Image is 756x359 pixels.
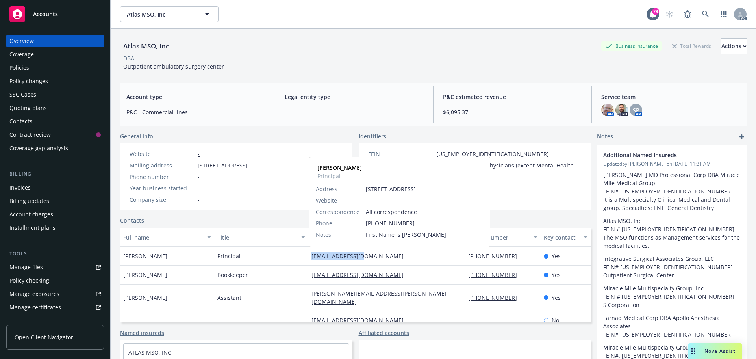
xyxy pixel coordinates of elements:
[6,288,104,300] a: Manage exposures
[198,161,248,169] span: [STREET_ADDRESS]
[9,274,49,287] div: Policy checking
[9,75,48,87] div: Policy changes
[120,41,172,51] div: Atlas MSO, Inc
[597,132,613,141] span: Notes
[633,106,639,114] span: SP
[130,161,195,169] div: Mailing address
[436,161,582,178] span: 621111 - Offices of Physicians (except Mental Health Specialists)
[316,196,337,205] span: Website
[120,6,219,22] button: Atlas MSO, Inc
[120,216,144,225] a: Contacts
[6,195,104,207] a: Billing updates
[311,252,410,260] a: [EMAIL_ADDRESS][DOMAIN_NAME]
[368,150,433,158] div: FEIN
[9,208,53,221] div: Account charges
[6,102,104,114] a: Quoting plans
[661,6,677,22] a: Start snowing
[698,6,713,22] a: Search
[33,11,58,17] span: Accounts
[688,343,742,359] button: Nova Assist
[198,184,200,192] span: -
[217,252,241,260] span: Principal
[652,8,659,15] div: 79
[9,48,34,61] div: Coverage
[541,228,591,247] button: Key contact
[123,63,224,70] span: Outpatient ambulatory surgery center
[130,173,195,181] div: Phone number
[615,104,628,116] img: photo
[311,271,410,279] a: [EMAIL_ADDRESS][DOMAIN_NAME]
[468,271,523,279] a: [PHONE_NUMBER]
[311,290,447,305] a: [PERSON_NAME][EMAIL_ADDRESS][PERSON_NAME][DOMAIN_NAME]
[704,348,736,354] span: Nova Assist
[9,61,29,74] div: Policies
[198,150,200,158] a: -
[603,151,720,159] span: Additional Named Insureds
[15,333,73,341] span: Open Client Navigator
[366,208,484,216] span: All correspondence
[9,221,56,234] div: Installment plans
[128,349,171,356] a: ATLAS MSO, INC
[316,185,337,193] span: Address
[552,252,561,260] span: Yes
[443,108,582,116] span: $6,095.37
[6,301,104,314] a: Manage certificates
[468,294,523,301] a: [PHONE_NUMBER]
[217,294,241,302] span: Assistant
[198,195,200,204] span: -
[359,329,409,337] a: Affiliated accounts
[366,185,484,193] span: [STREET_ADDRESS]
[217,316,219,324] span: -
[9,102,47,114] div: Quoting plans
[6,88,104,101] a: SSC Cases
[308,228,465,247] button: Email
[468,316,476,324] a: -
[737,132,747,141] a: add
[123,233,202,242] div: Full name
[9,35,34,47] div: Overview
[126,108,265,116] span: P&C - Commercial lines
[366,231,484,239] span: First Name is [PERSON_NAME]
[544,233,579,242] div: Key contact
[603,160,740,167] span: Updated by [PERSON_NAME] on [DATE] 11:31 AM
[6,274,104,287] a: Policy checking
[688,343,698,359] div: Drag to move
[716,6,732,22] a: Switch app
[9,301,61,314] div: Manage certificates
[120,228,214,247] button: Full name
[9,115,32,128] div: Contacts
[366,196,484,205] span: -
[123,316,125,324] span: -
[6,3,104,25] a: Accounts
[120,132,153,140] span: General info
[603,284,740,309] p: Miracle Mile Multispecialty Group, Inc. FEIN # [US_EMPLOYER_IDENTIFICATION_NUMBER] S Corporation
[366,219,484,227] span: [PHONE_NUMBER]
[9,128,51,141] div: Contract review
[552,316,559,324] span: No
[668,41,715,51] div: Total Rewards
[130,184,195,192] div: Year business started
[601,93,740,101] span: Service team
[9,314,49,327] div: Manage claims
[126,93,265,101] span: Account type
[285,93,424,101] span: Legal entity type
[217,233,296,242] div: Title
[130,195,195,204] div: Company size
[359,132,386,140] span: Identifiers
[603,255,740,279] p: Integrative Surgical Associates Group, LLC FEIN# [US_EMPLOYER_IDENTIFICATION_NUMBER] Outpatient S...
[552,294,561,302] span: Yes
[6,208,104,221] a: Account charges
[6,221,104,234] a: Installment plans
[6,128,104,141] a: Contract review
[465,228,540,247] button: Phone number
[123,271,167,279] span: [PERSON_NAME]
[9,261,43,273] div: Manage files
[123,54,138,62] div: DBA: -
[6,170,104,178] div: Billing
[601,104,614,116] img: photo
[311,316,410,324] a: [EMAIL_ADDRESS][DOMAIN_NAME]
[214,228,308,247] button: Title
[130,150,195,158] div: Website
[123,294,167,302] span: [PERSON_NAME]
[603,314,740,339] p: Farnad Medical Corp DBA Apollo Anesthesia Associates FEIN# [US_EMPLOYER_IDENTIFICATION_NUMBER]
